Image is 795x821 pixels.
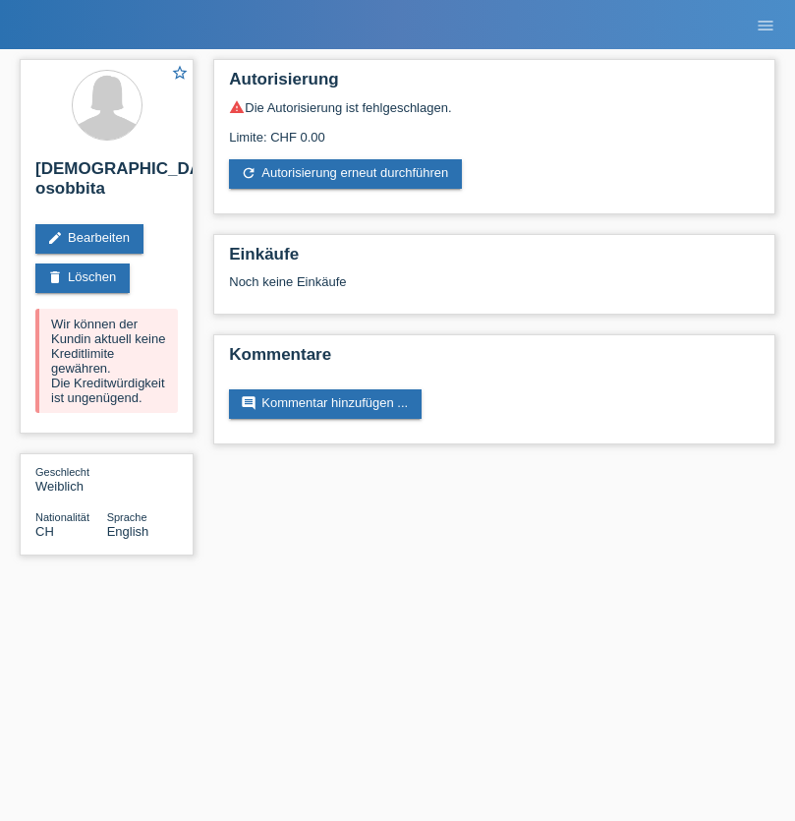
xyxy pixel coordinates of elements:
a: refreshAutorisierung erneut durchführen [229,159,462,189]
span: Sprache [107,511,147,523]
i: refresh [241,165,256,181]
i: delete [47,269,63,285]
i: warning [229,99,245,115]
span: Geschlecht [35,466,89,478]
div: Noch keine Einkäufe [229,274,760,304]
h2: Autorisierung [229,70,760,99]
div: Wir können der Kundin aktuell keine Kreditlimite gewähren. Die Kreditwürdigkeit ist ungenügend. [35,309,178,413]
a: commentKommentar hinzufügen ... [229,389,422,419]
div: Weiblich [35,464,107,494]
h2: Einkäufe [229,245,760,274]
a: deleteLöschen [35,264,130,293]
span: English [107,524,149,539]
span: Nationalität [35,511,89,523]
a: star_border [171,64,189,85]
h2: Kommentare [229,345,760,375]
i: comment [241,395,256,411]
a: menu [746,19,785,30]
span: Schweiz [35,524,54,539]
div: Limite: CHF 0.00 [229,115,760,145]
i: edit [47,230,63,246]
a: editBearbeiten [35,224,143,254]
i: star_border [171,64,189,82]
div: Die Autorisierung ist fehlgeschlagen. [229,99,760,115]
h2: [DEMOGRAPHIC_DATA] osobbita [35,159,178,208]
i: menu [756,16,775,35]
